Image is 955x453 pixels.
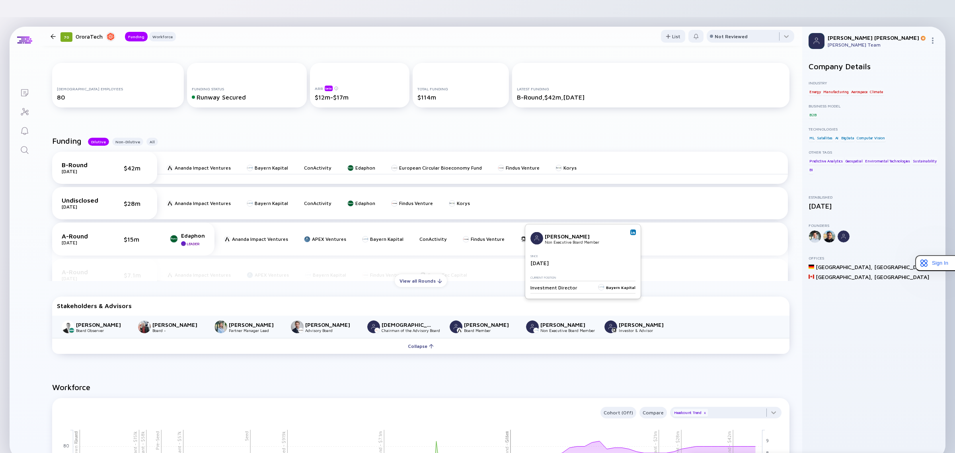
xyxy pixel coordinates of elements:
[530,276,632,279] div: Current Position
[232,236,288,242] div: Ananda Impact Ventures
[673,409,708,417] div: Headcount Trend
[809,202,939,210] div: [DATE]
[124,164,148,172] div: $42m
[76,31,115,41] div: OroraTech
[167,165,231,171] a: Ananda Impact Ventures
[229,328,281,333] div: Partner Manager Lead
[526,320,539,333] img: Benjamin Schwiewagner picture
[828,34,926,41] div: [PERSON_NAME] [PERSON_NAME]
[370,236,403,242] div: Bayern Kapital
[530,254,632,258] div: Since
[845,157,863,165] div: Geospatial
[809,274,814,279] img: Canada Flag
[850,88,868,96] div: Aerospace
[604,320,617,333] img: Rainer Horn picture
[563,165,577,171] div: Korys
[312,236,346,242] div: APEX Ventures
[464,328,516,333] div: Board Member
[347,165,375,171] a: Edaphon
[809,80,939,85] div: Industry
[62,168,101,174] div: [DATE]
[869,88,884,96] div: Climate
[124,236,148,243] div: $15m
[52,383,789,392] h2: Workforce
[304,200,331,206] a: ConActivity
[325,86,333,91] div: beta
[600,408,636,417] div: Cohort (Off)
[457,200,470,206] div: Korys
[520,236,568,242] a: SpaceTec Capital
[498,165,540,171] a: Findus Venture
[834,134,840,142] div: AI
[912,157,937,165] div: Sustainability
[347,200,375,206] a: Edaphon
[809,256,939,260] div: Offices
[149,33,176,41] div: Workforce
[809,195,939,199] div: Established
[367,320,380,333] img: Christian Federspiel picture
[417,86,504,91] div: Total Funding
[62,204,101,210] div: [DATE]
[619,321,671,328] div: [PERSON_NAME]
[304,165,331,171] div: ConActivity
[181,232,205,239] div: Edaphon
[247,165,288,171] a: Bayern Kapital
[506,165,540,171] div: Findus Venture
[828,42,926,48] div: [PERSON_NAME] Team
[639,408,667,417] div: Compare
[517,86,785,91] div: Latest Funding
[255,200,288,206] div: Bayern Kapital
[112,138,143,146] div: Non-Dilutive
[540,328,595,333] div: Non Executive Board Member
[417,94,504,101] div: $114m
[170,232,205,246] a: EdaphonLeader
[152,328,205,333] div: Board -
[62,320,74,333] img: Karel Van Cleemput picture
[149,32,176,41] button: Workforce
[175,165,231,171] div: Ananda Impact Ventures
[175,200,231,206] div: Ananda Impact Ventures
[403,340,439,352] div: Collapse
[304,236,346,242] a: APEX Ventures
[449,200,470,206] a: Korys
[88,138,109,146] button: Dilutive
[167,200,231,206] a: Ananda Impact Ventures
[419,236,447,242] a: ConActivity
[146,138,158,146] button: All
[809,103,939,108] div: Business Model
[382,321,434,328] div: [DEMOGRAPHIC_DATA][PERSON_NAME]
[464,321,516,328] div: [PERSON_NAME]
[463,236,505,242] a: Findus Venture
[600,407,636,418] button: Cohort (Off)
[766,438,769,443] tspan: 9
[619,328,671,333] div: Investor & Advisor
[247,200,288,206] a: Bayern Kapital
[809,264,814,269] img: Germany Flag
[60,32,72,42] div: 70
[229,321,281,328] div: [PERSON_NAME]
[545,239,599,244] div: Non Executive Board Member
[52,338,789,354] button: Collapse
[450,320,462,333] img: Florian Erber picture
[471,236,505,242] div: Findus Venture
[152,321,205,328] div: [PERSON_NAME]
[809,111,817,119] div: B2B
[125,33,148,41] div: Funding
[517,94,785,101] div: B-Round, $42m, [DATE]
[224,236,288,242] a: Ananda Impact Ventures
[816,134,833,142] div: Satellites
[809,157,844,165] div: Predictive Analytics
[62,197,101,204] div: Undisclosed
[10,121,39,140] a: Reminders
[305,321,358,328] div: [PERSON_NAME]
[391,200,433,206] a: Findus Venture
[291,320,304,333] img: Andreas Riegler picture
[930,37,936,44] img: Menu
[809,88,822,96] div: Energy
[545,232,597,239] div: [PERSON_NAME]
[57,86,179,91] div: [DEMOGRAPHIC_DATA] Employees
[809,127,939,131] div: Technologies
[10,82,39,102] a: Lists
[10,140,39,159] a: Search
